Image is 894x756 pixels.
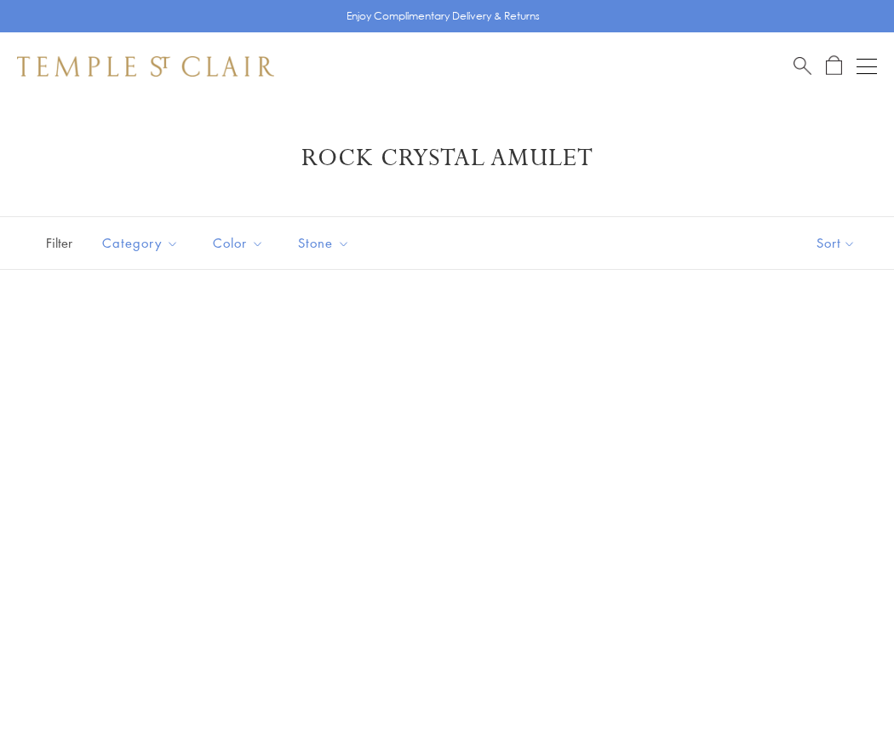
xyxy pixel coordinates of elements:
[289,232,363,254] span: Stone
[94,232,192,254] span: Category
[826,55,842,77] a: Open Shopping Bag
[794,55,811,77] a: Search
[347,8,540,25] p: Enjoy Complimentary Delivery & Returns
[43,143,851,174] h1: Rock Crystal Amulet
[200,224,277,262] button: Color
[857,56,877,77] button: Open navigation
[17,56,274,77] img: Temple St. Clair
[285,224,363,262] button: Stone
[89,224,192,262] button: Category
[778,217,894,269] button: Show sort by
[204,232,277,254] span: Color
